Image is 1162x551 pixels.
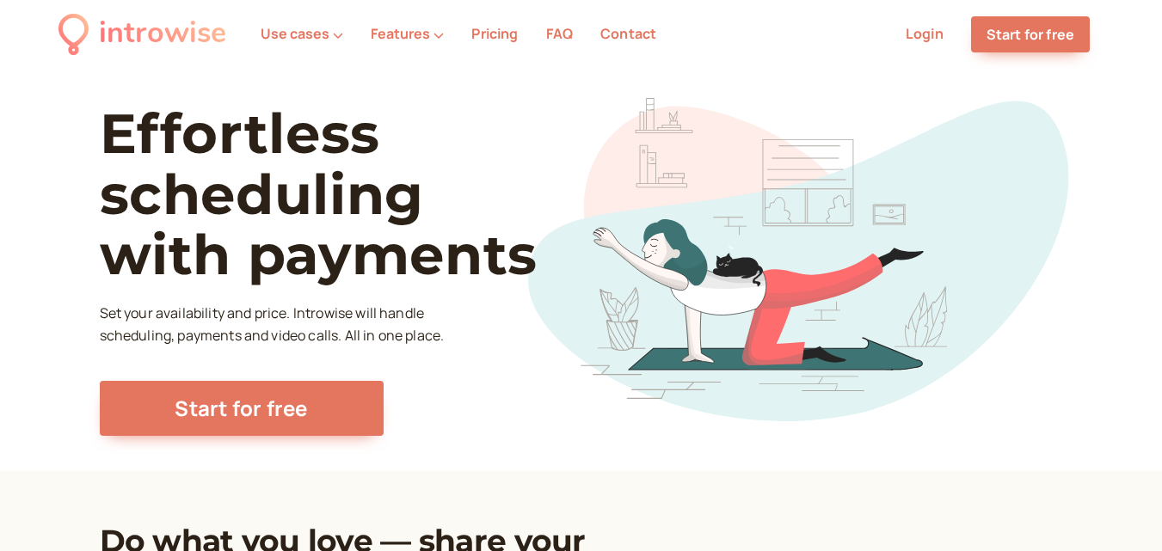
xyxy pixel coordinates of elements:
a: FAQ [546,24,573,43]
button: Use cases [261,26,343,41]
a: Login [906,24,944,43]
div: introwise [99,10,226,58]
a: Start for free [971,16,1090,52]
h1: Effortless scheduling with payments [100,103,599,285]
button: Features [371,26,444,41]
iframe: Chat Widget [1076,468,1162,551]
a: Pricing [471,24,518,43]
a: Contact [600,24,656,43]
a: Start for free [100,381,384,436]
a: introwise [58,10,226,58]
p: Set your availability and price. Introwise will handle scheduling, payments and video calls. All ... [100,303,449,347]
